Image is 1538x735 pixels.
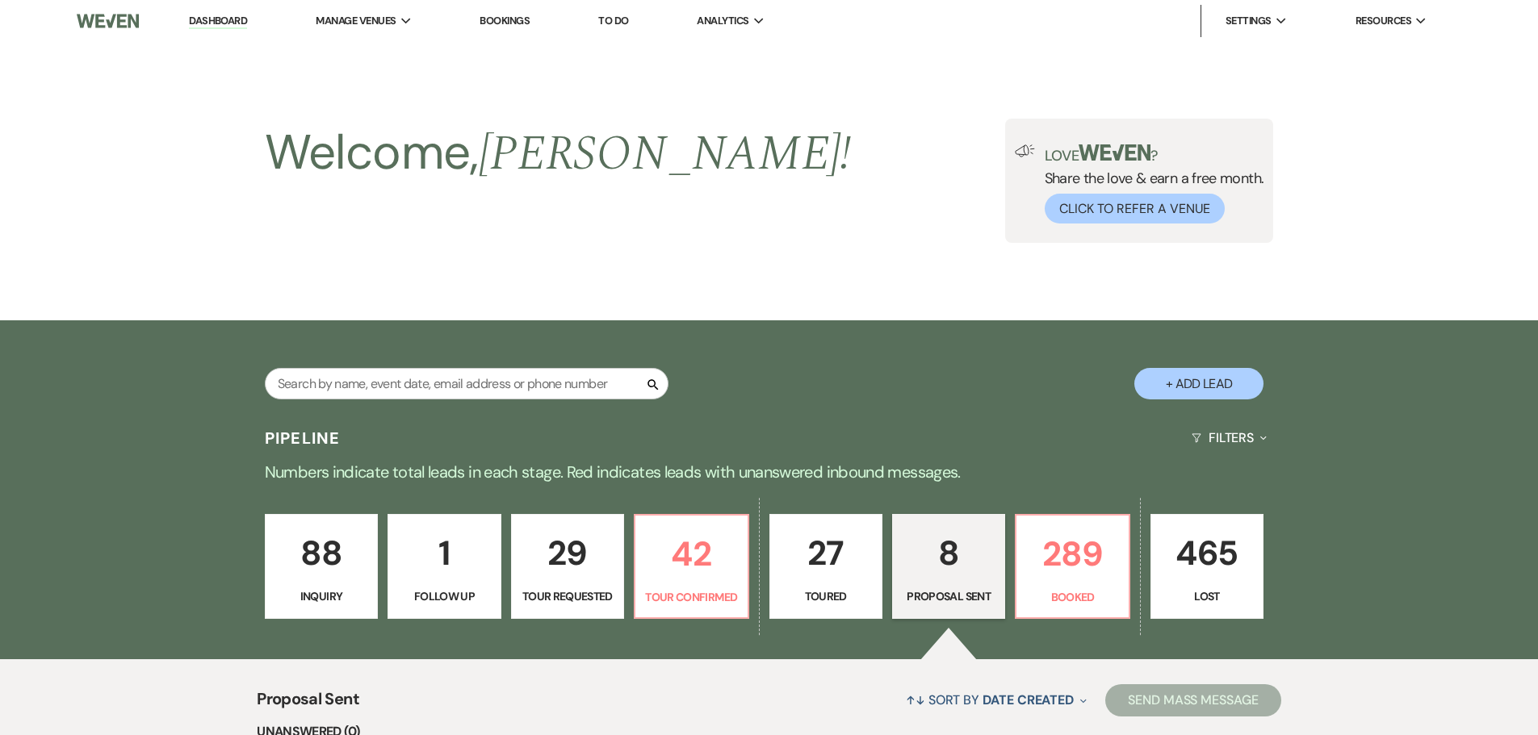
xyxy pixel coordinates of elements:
[265,119,852,188] h2: Welcome,
[903,587,995,605] p: Proposal Sent
[769,514,882,619] a: 27Toured
[903,526,995,580] p: 8
[645,588,737,606] p: Tour Confirmed
[899,679,1093,721] button: Sort By Date Created
[983,691,1074,708] span: Date Created
[1026,527,1118,581] p: 289
[780,526,872,580] p: 27
[275,587,367,605] p: Inquiry
[188,459,1351,485] p: Numbers indicate total leads in each stage. Red indicates leads with unanswered inbound messages.
[522,526,614,580] p: 29
[1226,13,1272,29] span: Settings
[77,4,138,38] img: Weven Logo
[598,14,628,27] a: To Do
[1045,144,1264,163] p: Love ?
[388,514,501,619] a: 1Follow Up
[906,691,925,708] span: ↑↓
[189,14,247,29] a: Dashboard
[1185,416,1273,459] button: Filters
[1079,144,1150,161] img: weven-logo-green.svg
[1134,368,1264,399] button: + Add Lead
[1356,13,1411,29] span: Resources
[697,13,748,29] span: Analytics
[398,526,490,580] p: 1
[1161,587,1253,605] p: Lost
[398,587,490,605] p: Follow Up
[1105,684,1281,716] button: Send Mass Message
[1161,526,1253,580] p: 465
[316,13,396,29] span: Manage Venues
[522,587,614,605] p: Tour Requested
[1026,588,1118,606] p: Booked
[634,514,748,619] a: 42Tour Confirmed
[480,14,530,27] a: Bookings
[265,514,378,619] a: 88Inquiry
[479,117,852,191] span: [PERSON_NAME] !
[1035,144,1264,223] div: Share the love & earn a free month.
[1045,194,1225,223] button: Click to Refer a Venue
[275,526,367,580] p: 88
[511,514,624,619] a: 29Tour Requested
[257,687,359,721] span: Proposal Sent
[645,527,737,581] p: 42
[265,427,341,449] h3: Pipeline
[265,368,668,399] input: Search by name, event date, email address or phone number
[892,514,1005,619] a: 8Proposal Sent
[780,587,872,605] p: Toured
[1015,514,1129,619] a: 289Booked
[1150,514,1264,619] a: 465Lost
[1015,144,1035,157] img: loud-speaker-illustration.svg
